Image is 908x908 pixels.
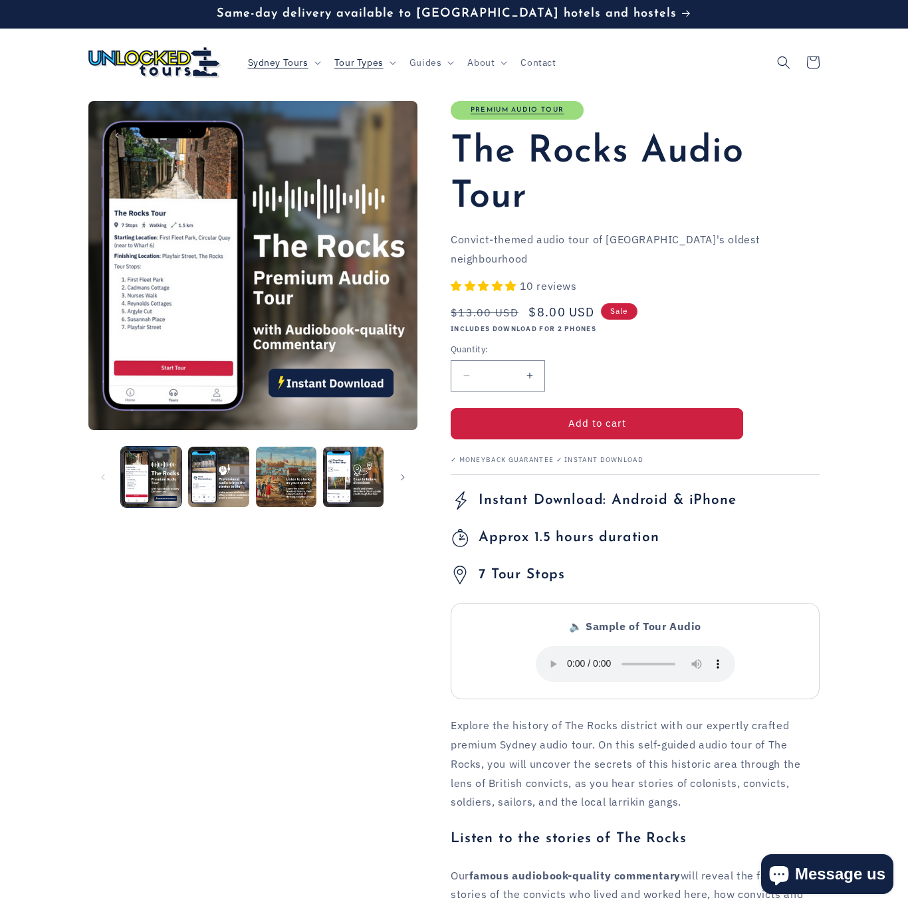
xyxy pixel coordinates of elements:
[520,279,577,292] span: 10 reviews
[601,303,637,320] span: Sale
[451,456,820,464] p: ✓ Moneyback Guarantee ✓ Instant Download
[409,57,442,68] span: Guides
[469,869,681,882] strong: famous audiobook-quality commentary
[388,463,417,492] button: Slide right
[479,566,565,584] span: 7 Tour Stops
[451,869,469,882] span: Our
[528,303,594,321] span: $8.00 USD
[188,447,249,507] button: Load image 2 in gallery view
[451,324,596,333] strong: INCLUDES DOWNLOAD FOR 2 PHONES
[121,447,181,507] button: Load image 1 in gallery view
[451,830,820,848] h4: Listen to the stories of The Rocks
[451,130,820,220] h1: The Rocks Audio Tour
[326,49,401,76] summary: Tour Types
[512,49,564,76] a: Contact
[451,304,518,320] s: $13.00 USD
[217,7,677,20] span: Same-day delivery available to [GEOGRAPHIC_DATA] hotels and hostels
[479,492,737,509] span: Instant Download: Android & iPhone
[471,106,564,114] a: Premium Audio Tour
[451,408,743,439] button: Add to cart
[536,646,735,682] audio: Your browser does not support the audio playback.
[88,463,118,492] button: Slide left
[240,49,326,76] summary: Sydney Tours
[757,854,897,897] inbox-online-store-chat: Shopify online store chat
[323,447,384,507] button: Load image 4 in gallery view
[334,57,384,68] span: Tour Types
[84,42,227,82] a: Unlocked Tours
[248,57,308,68] span: Sydney Tours
[451,230,820,269] p: Convict-themed audio tour of [GEOGRAPHIC_DATA]'s oldest neighbourhood
[88,47,221,78] img: Unlocked Tours
[569,620,701,633] strong: 🔈 Sample of Tour Audio
[88,101,417,511] media-gallery: Gallery Viewer
[401,49,460,76] summary: Guides
[520,57,556,68] span: Contact
[769,48,798,77] summary: Search
[256,447,316,507] button: Load image 3 in gallery view
[451,343,743,356] label: Quantity:
[459,49,512,76] summary: About
[467,57,495,68] span: About
[451,716,820,812] p: Explore the history of The Rocks district with our expertly crafted premium Sydney audio tour. On...
[479,529,659,546] span: Approx 1.5 hours duration
[451,279,520,292] span: 4.80 stars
